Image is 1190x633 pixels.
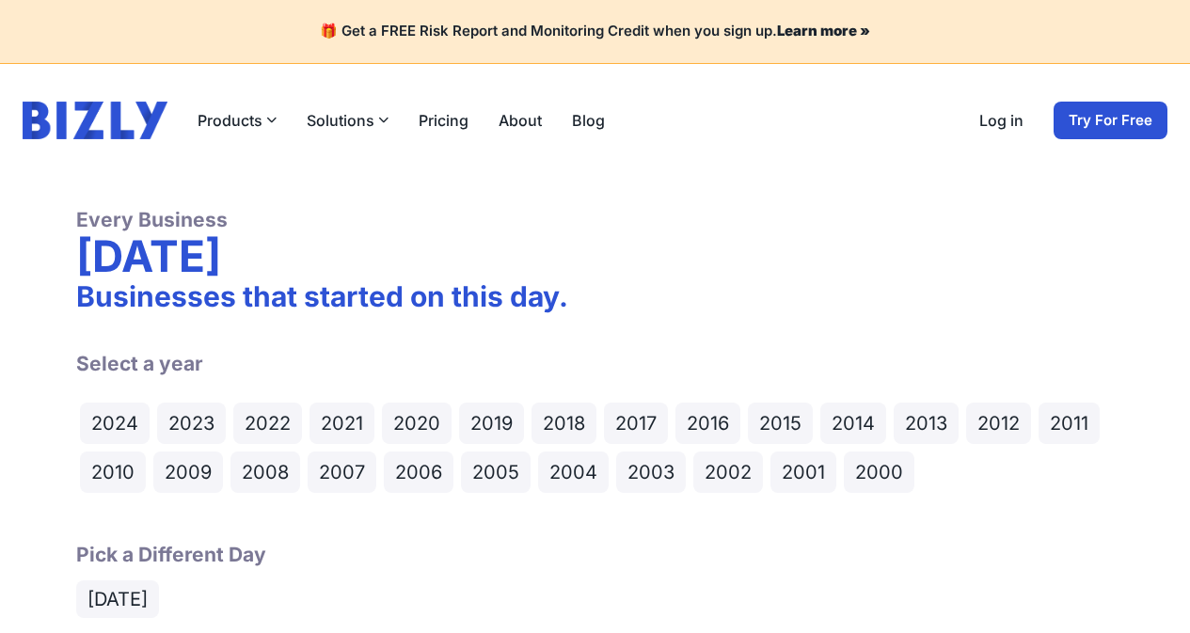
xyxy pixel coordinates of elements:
[894,403,959,444] a: 2013
[308,451,376,493] a: 2007
[966,403,1031,444] a: 2012
[198,109,277,132] button: Products
[76,207,1115,232] div: Every Business
[1054,102,1167,139] a: Try For Free
[230,451,300,493] a: 2008
[80,403,150,444] a: 2024
[461,451,531,493] a: 2005
[76,279,1115,313] div: Businesses that started on this day.
[820,403,886,444] a: 2014
[538,451,609,493] a: 2004
[157,403,226,444] a: 2023
[76,232,1115,279] div: [DATE]
[80,451,146,493] a: 2010
[233,403,302,444] a: 2022
[419,109,468,132] a: Pricing
[748,403,813,444] a: 2015
[979,109,1023,132] a: Log in
[307,109,389,132] button: Solutions
[76,580,159,618] a: [DATE]
[499,109,542,132] a: About
[777,22,870,40] a: Learn more »
[382,403,452,444] a: 2020
[844,451,914,493] a: 2000
[1039,403,1100,444] a: 2011
[616,451,686,493] a: 2003
[675,403,740,444] a: 2016
[153,451,223,493] a: 2009
[459,403,524,444] a: 2019
[770,451,836,493] a: 2001
[309,403,374,444] a: 2021
[384,451,453,493] a: 2006
[572,109,605,132] a: Blog
[76,519,1115,586] h2: Pick a Different Day
[76,328,1115,376] h2: Select a year
[693,451,763,493] a: 2002
[532,403,596,444] a: 2018
[23,23,1167,40] h4: 🎁 Get a FREE Risk Report and Monitoring Credit when you sign up.
[604,403,668,444] a: 2017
